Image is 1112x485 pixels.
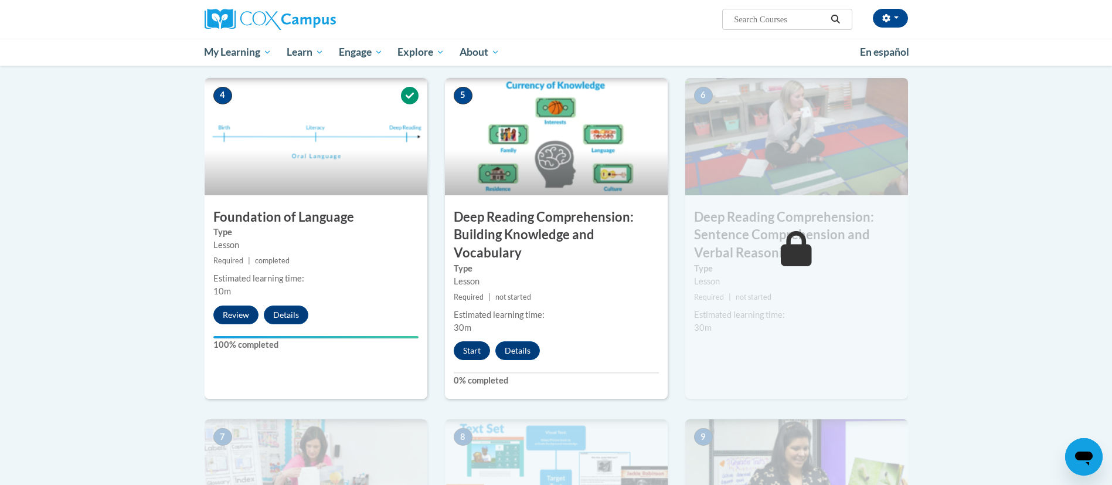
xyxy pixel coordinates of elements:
[454,341,490,360] button: Start
[694,87,713,104] span: 6
[685,208,908,262] h3: Deep Reading Comprehension: Sentence Comprehension and Verbal Reasoning
[213,256,243,265] span: Required
[213,272,419,285] div: Estimated learning time:
[860,46,909,58] span: En español
[454,262,659,275] label: Type
[454,87,472,104] span: 5
[205,9,336,30] img: Cox Campus
[736,293,771,301] span: not started
[213,87,232,104] span: 4
[460,45,499,59] span: About
[197,39,280,66] a: My Learning
[287,45,324,59] span: Learn
[213,286,231,296] span: 10m
[488,293,491,301] span: |
[454,275,659,288] div: Lesson
[331,39,390,66] a: Engage
[213,306,259,324] button: Review
[454,308,659,321] div: Estimated learning time:
[452,39,507,66] a: About
[213,226,419,239] label: Type
[827,12,844,26] button: Search
[685,78,908,195] img: Course Image
[733,12,827,26] input: Search Courses
[205,9,427,30] a: Cox Campus
[454,428,472,446] span: 8
[694,308,899,321] div: Estimated learning time:
[248,256,250,265] span: |
[495,341,540,360] button: Details
[205,78,427,195] img: Course Image
[397,45,444,59] span: Explore
[873,9,908,28] button: Account Settings
[694,428,713,446] span: 9
[213,239,419,252] div: Lesson
[454,293,484,301] span: Required
[204,45,271,59] span: My Learning
[213,336,419,338] div: Your progress
[264,306,308,324] button: Details
[445,78,668,195] img: Course Image
[213,428,232,446] span: 7
[255,256,290,265] span: completed
[694,275,899,288] div: Lesson
[495,293,531,301] span: not started
[339,45,383,59] span: Engage
[454,374,659,387] label: 0% completed
[694,262,899,275] label: Type
[694,293,724,301] span: Required
[852,40,917,65] a: En español
[729,293,731,301] span: |
[694,323,712,333] span: 30m
[390,39,452,66] a: Explore
[213,338,419,351] label: 100% completed
[1065,438,1103,476] iframe: Button to launch messaging window
[454,323,471,333] span: 30m
[205,208,427,226] h3: Foundation of Language
[279,39,331,66] a: Learn
[187,39,926,66] div: Main menu
[445,208,668,262] h3: Deep Reading Comprehension: Building Knowledge and Vocabulary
